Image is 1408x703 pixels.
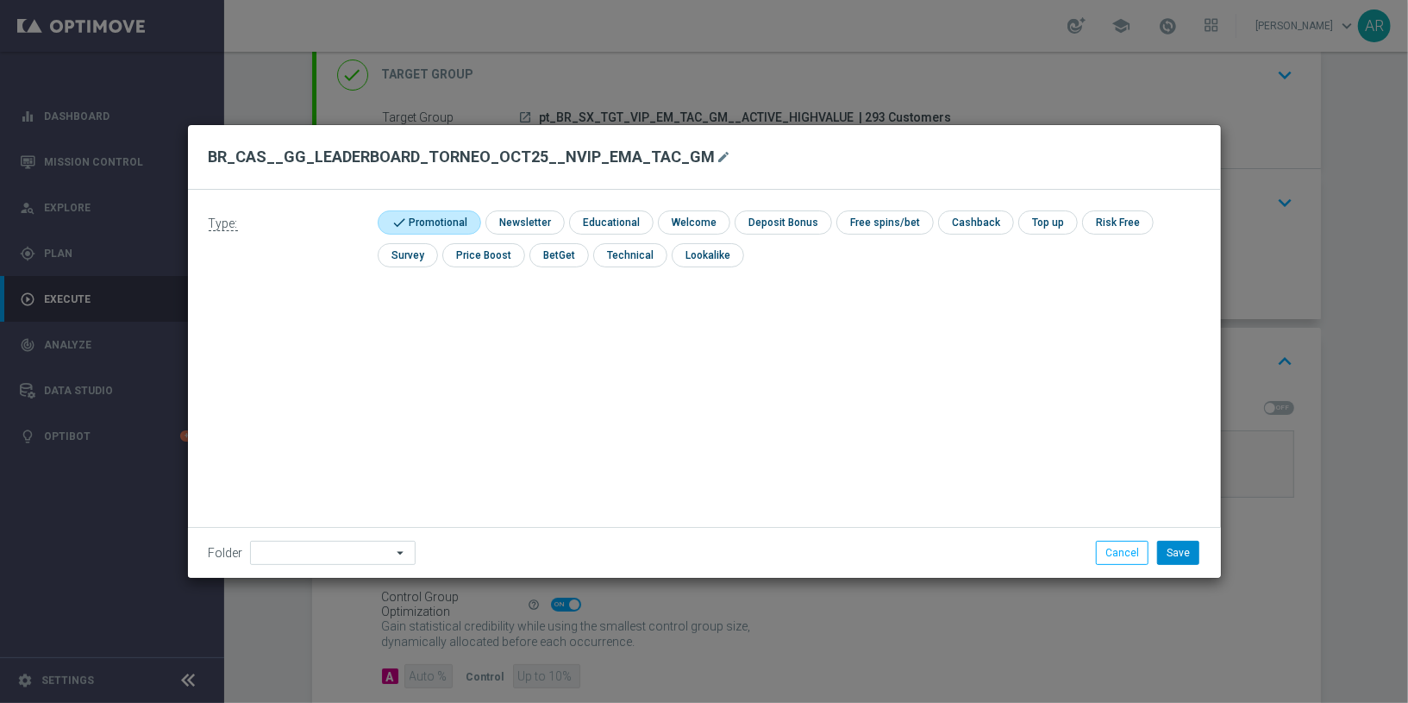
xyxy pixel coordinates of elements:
[1157,541,1199,565] button: Save
[717,150,731,164] i: mode_edit
[716,147,737,167] button: mode_edit
[209,147,716,167] h2: BR_CAS__GG_LEADERBOARD_TORNEO_OCT25__NVIP_EMA_TAC_GM
[209,546,243,561] label: Folder
[393,542,410,564] i: arrow_drop_down
[209,217,238,231] span: Type:
[1096,541,1148,565] button: Cancel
